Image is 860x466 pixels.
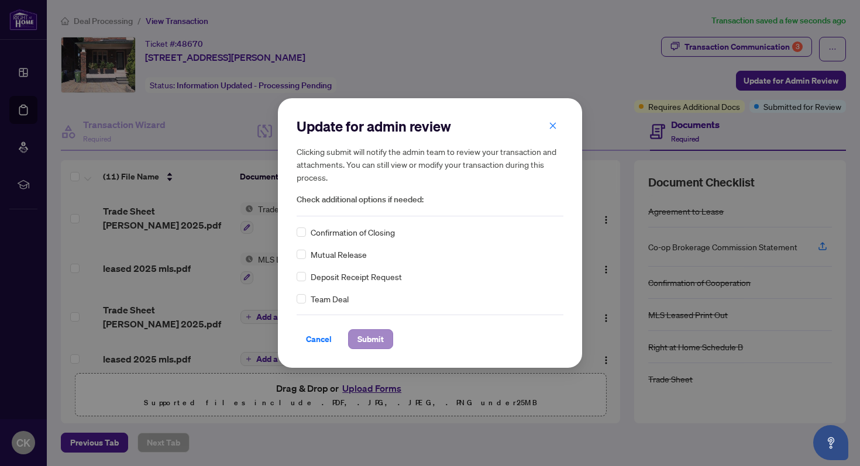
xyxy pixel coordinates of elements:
button: Submit [348,329,393,349]
span: Cancel [306,330,332,348]
span: Check additional options if needed: [297,193,563,206]
h5: Clicking submit will notify the admin team to review your transaction and attachments. You can st... [297,145,563,184]
span: Deposit Receipt Request [311,270,402,283]
span: close [549,122,557,130]
button: Cancel [297,329,341,349]
button: Open asap [813,425,848,460]
span: Confirmation of Closing [311,226,395,239]
h2: Update for admin review [297,117,563,136]
span: Mutual Release [311,248,367,261]
span: Team Deal [311,292,349,305]
span: Submit [357,330,384,348]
